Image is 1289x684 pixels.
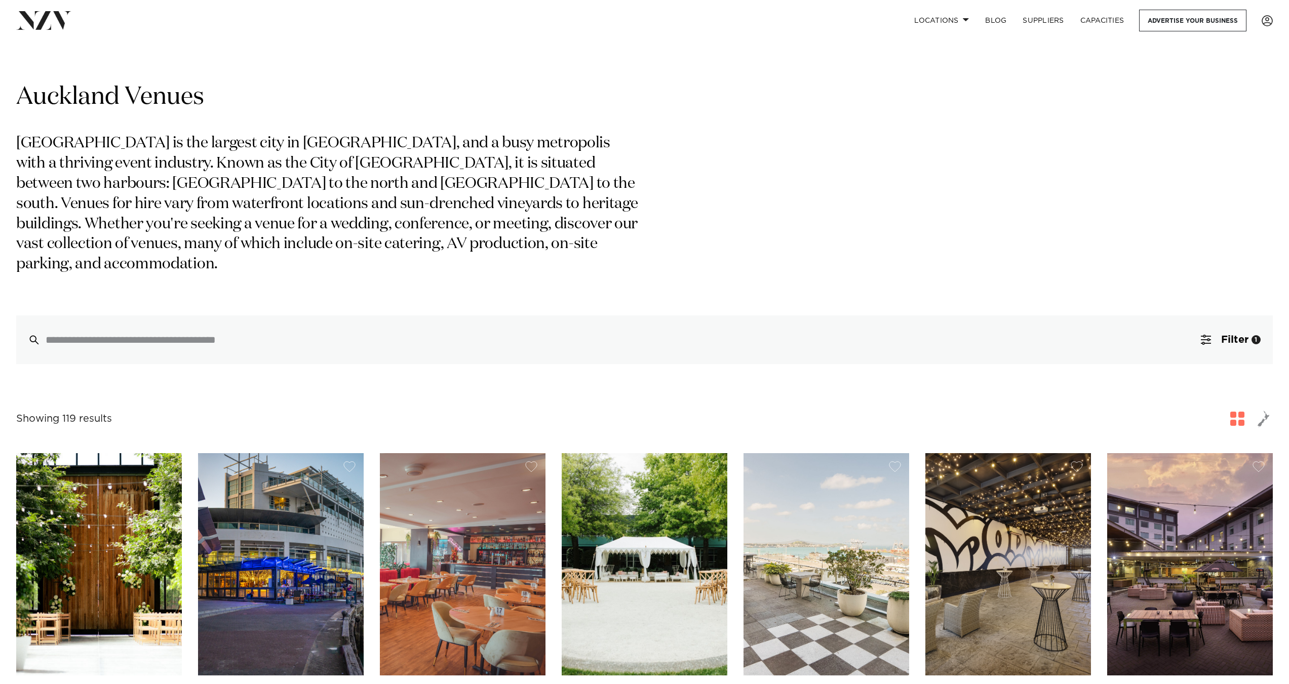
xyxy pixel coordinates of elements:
[906,10,977,31] a: Locations
[1252,335,1261,344] div: 1
[16,11,71,29] img: nzv-logo.png
[16,82,1273,113] h1: Auckland Venues
[380,453,545,675] img: Dining area at Texas Events in Auckland
[1221,335,1248,345] span: Filter
[977,10,1014,31] a: BLOG
[16,411,112,427] div: Showing 119 results
[1139,10,1246,31] a: Advertise your business
[16,134,642,275] p: [GEOGRAPHIC_DATA] is the largest city in [GEOGRAPHIC_DATA], and a busy metropolis with a thriving...
[1072,10,1132,31] a: Capacities
[1014,10,1072,31] a: SUPPLIERS
[1189,315,1273,364] button: Filter1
